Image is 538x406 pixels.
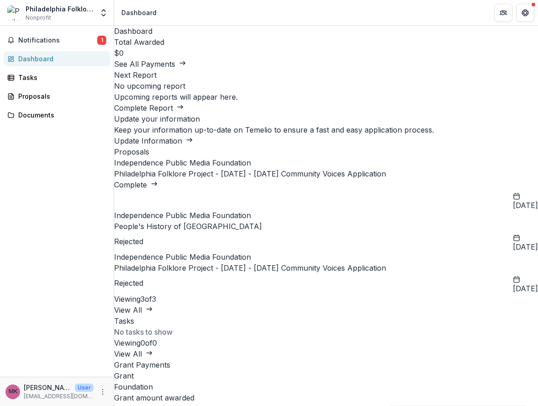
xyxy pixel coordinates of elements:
span: Rejected [114,237,143,246]
a: View All [114,305,153,315]
button: Notifications1 [4,33,110,48]
span: Notifications [18,37,97,44]
h3: No upcoming report [114,80,538,91]
p: [PERSON_NAME] [24,383,71,392]
span: [DATE] [513,284,538,293]
p: Viewing 3 of 3 [114,294,538,304]
p: User [75,384,94,392]
p: No tasks to show [114,326,538,337]
div: Grant amount awarded [114,392,538,403]
div: Foundation [114,381,538,392]
h2: Tasks [114,315,538,326]
h3: $0 [114,48,538,59]
span: Nonprofit [26,14,51,22]
h2: Update your information [114,113,538,124]
p: Independence Public Media Foundation [114,157,538,168]
p: Independence Public Media Foundation [114,210,538,221]
h1: Dashboard [114,26,538,37]
a: Philadelphia Folklore Project - [DATE] - [DATE] Community Voices Application [114,169,386,178]
div: Dashboard [18,54,103,64]
h2: Total Awarded [114,37,538,48]
a: Tasks [4,70,110,85]
p: Upcoming reports will appear here. [114,91,538,102]
p: [EMAIL_ADDRESS][DOMAIN_NAME] [24,392,94,401]
a: Philadelphia Folklore Project - [DATE] - [DATE] Community Voices Application [114,263,386,272]
div: Dashboard [121,8,157,17]
div: Grant [114,370,538,381]
span: [DATE] [513,201,538,210]
button: See All Payments [114,59,186,69]
div: Mia Kang [9,389,17,395]
div: Tasks [18,73,103,82]
img: Philadelphia Folklore Project [7,5,22,20]
a: Documents [4,107,110,123]
div: Philadelphia Folklore Project [26,4,94,14]
a: Dashboard [4,51,110,66]
div: Proposals [18,91,103,101]
h3: Keep your information up-to-date on Temelio to ensure a fast and easy application process. [114,124,538,135]
a: People's History of [GEOGRAPHIC_DATA] [114,222,262,231]
a: Proposals [4,89,110,104]
nav: breadcrumb [118,6,160,19]
a: View All [114,349,153,358]
span: 1 [97,36,106,45]
button: More [97,386,108,397]
a: Update Information [114,136,193,145]
button: Partners [494,4,512,22]
div: Documents [18,110,103,120]
p: Independence Public Media Foundation [114,251,538,262]
button: Get Help [516,4,534,22]
h2: Next Report [114,69,538,80]
span: Rejected [114,279,143,288]
a: Complete [114,180,158,189]
button: Open entity switcher [97,4,110,22]
a: Complete Report [114,103,184,112]
p: Viewing 0 of 0 [114,337,538,348]
h2: Proposals [114,146,538,157]
h2: Grant Payments [114,359,538,370]
span: [DATE] [513,243,538,251]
